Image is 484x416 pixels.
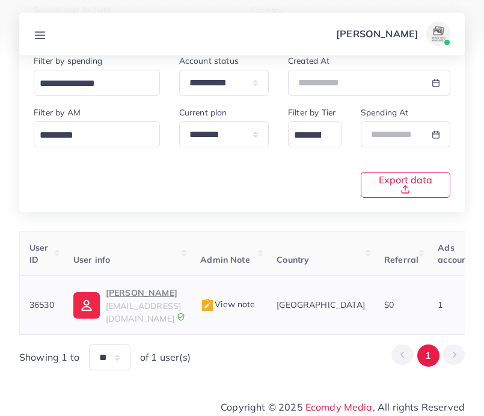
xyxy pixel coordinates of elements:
[277,254,309,265] span: Country
[106,301,181,323] span: [EMAIL_ADDRESS][DOMAIN_NAME]
[29,242,49,265] span: User ID
[140,350,191,364] span: of 1 user(s)
[177,313,185,321] img: 9CAL8B2pu8EFxCJHYAAAAldEVYdGRhdGU6Y3JlYXRlADIwMjItMTItMDlUMDQ6NTg6MzkrMDA6MDBXSlgLAAAAJXRFWHRkYXR...
[361,106,409,118] label: Spending At
[73,292,100,319] img: ic-user-info.36bf1079.svg
[373,400,465,414] span: , All rights Reserved
[19,350,79,364] span: Showing 1 to
[73,254,110,265] span: User info
[361,172,450,198] button: Export data
[200,254,250,265] span: Admin Note
[35,126,144,145] input: Search for option
[29,299,54,310] span: 36530
[438,299,443,310] span: 1
[438,242,474,265] span: Ads accounts
[384,299,394,310] span: $0
[336,26,418,41] p: [PERSON_NAME]
[290,126,326,145] input: Search for option
[277,299,365,310] span: [GEOGRAPHIC_DATA]
[179,106,227,118] label: Current plan
[34,106,81,118] label: Filter by AM
[35,75,144,93] input: Search for option
[384,254,418,265] span: Referral
[288,106,335,118] label: Filter by Tier
[34,121,160,147] div: Search for option
[391,344,465,367] ul: Pagination
[417,344,440,367] button: Go to page 1
[288,121,342,147] div: Search for option
[376,175,435,194] span: Export data
[200,298,215,313] img: admin_note.cdd0b510.svg
[200,299,255,310] span: View note
[34,70,160,96] div: Search for option
[426,22,450,46] img: avatar
[221,400,465,414] span: Copyright © 2025
[73,286,181,325] a: [PERSON_NAME][EMAIL_ADDRESS][DOMAIN_NAME]
[106,286,181,300] p: [PERSON_NAME]
[329,22,455,46] a: [PERSON_NAME]avatar
[305,401,373,413] a: Ecomdy Media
